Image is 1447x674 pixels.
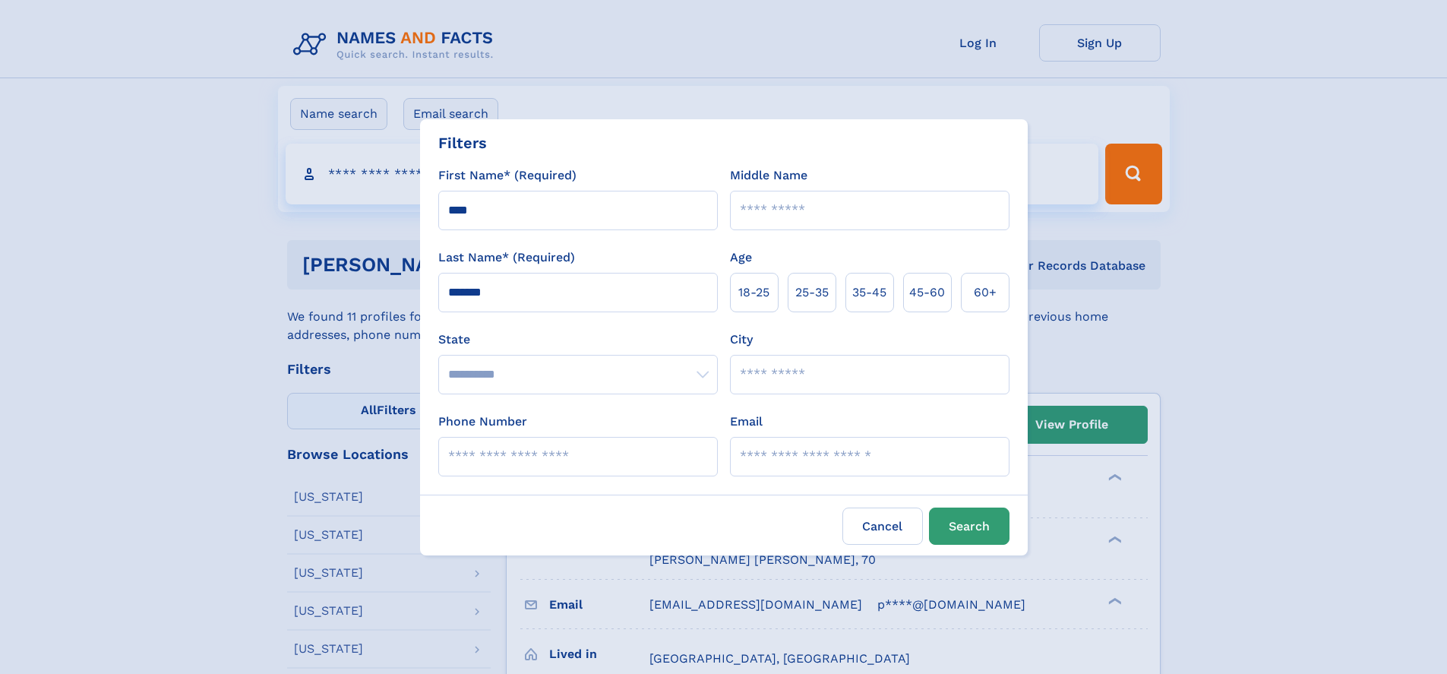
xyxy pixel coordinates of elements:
[438,331,718,349] label: State
[974,283,997,302] span: 60+
[730,331,753,349] label: City
[929,508,1009,545] button: Search
[438,248,575,267] label: Last Name* (Required)
[730,413,763,431] label: Email
[730,248,752,267] label: Age
[842,508,923,545] label: Cancel
[852,283,886,302] span: 35‑45
[438,166,577,185] label: First Name* (Required)
[738,283,769,302] span: 18‑25
[438,413,527,431] label: Phone Number
[438,131,487,154] div: Filters
[909,283,945,302] span: 45‑60
[795,283,829,302] span: 25‑35
[730,166,807,185] label: Middle Name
